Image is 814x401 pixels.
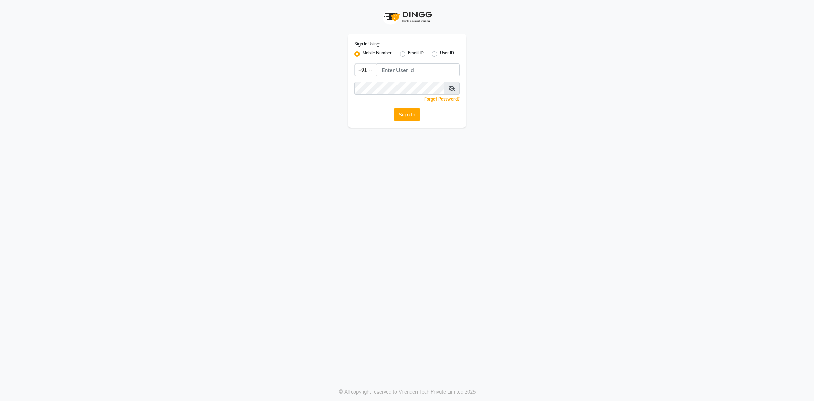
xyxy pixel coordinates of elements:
label: User ID [440,50,454,58]
img: logo1.svg [380,7,434,27]
input: Username [354,82,444,95]
input: Username [377,63,460,76]
a: Forgot Password? [424,96,460,102]
label: Email ID [408,50,424,58]
label: Sign In Using: [354,41,380,47]
label: Mobile Number [363,50,392,58]
button: Sign In [394,108,420,121]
